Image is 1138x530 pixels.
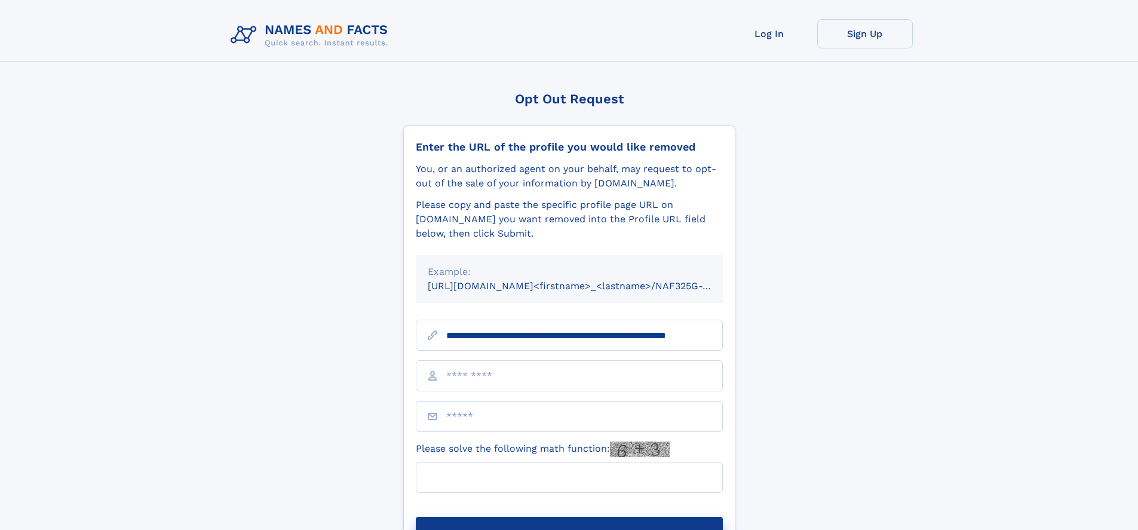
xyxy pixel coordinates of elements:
[416,442,670,457] label: Please solve the following math function:
[817,19,913,48] a: Sign Up
[428,280,746,292] small: [URL][DOMAIN_NAME]<firstname>_<lastname>/NAF325G-xxxxxxxx
[226,19,398,51] img: Logo Names and Facts
[416,162,723,191] div: You, or an authorized agent on your behalf, may request to opt-out of the sale of your informatio...
[403,91,735,106] div: Opt Out Request
[416,140,723,154] div: Enter the URL of the profile you would like removed
[428,265,711,279] div: Example:
[722,19,817,48] a: Log In
[416,198,723,241] div: Please copy and paste the specific profile page URL on [DOMAIN_NAME] you want removed into the Pr...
